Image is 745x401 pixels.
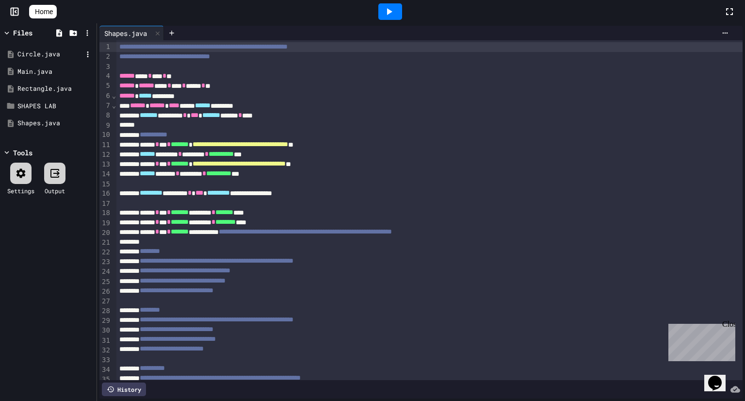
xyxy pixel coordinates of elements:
[99,306,112,316] div: 28
[99,365,112,375] div: 34
[99,101,112,111] div: 7
[99,297,112,306] div: 27
[112,92,116,100] span: Fold line
[13,148,32,158] div: Tools
[45,186,65,195] div: Output
[99,238,112,248] div: 21
[99,199,112,209] div: 17
[99,248,112,257] div: 22
[112,101,116,109] span: Fold line
[99,140,112,150] div: 11
[99,228,112,238] div: 20
[99,169,112,179] div: 14
[7,186,34,195] div: Settings
[99,150,112,160] div: 12
[99,287,112,297] div: 26
[99,336,112,346] div: 31
[99,28,152,38] div: Shapes.java
[99,326,112,335] div: 30
[17,118,93,128] div: Shapes.java
[99,62,112,72] div: 3
[664,320,735,361] iframe: chat widget
[29,5,57,18] a: Home
[99,111,112,120] div: 8
[99,355,112,365] div: 33
[99,218,112,228] div: 19
[99,42,112,52] div: 1
[17,50,82,59] div: Circle.java
[99,71,112,81] div: 4
[17,67,93,77] div: Main.java
[99,346,112,355] div: 32
[17,84,93,94] div: Rectangle.java
[99,316,112,326] div: 29
[13,28,32,38] div: Files
[99,277,112,287] div: 25
[99,267,112,277] div: 24
[99,189,112,199] div: 16
[99,257,112,267] div: 23
[4,4,67,62] div: Chat with us now!Close
[99,52,112,62] div: 2
[99,91,112,101] div: 6
[99,160,112,169] div: 13
[17,101,93,111] div: SHAPES LAB
[704,362,735,391] iframe: chat widget
[99,130,112,140] div: 10
[99,81,112,91] div: 5
[99,180,112,189] div: 15
[99,26,164,40] div: Shapes.java
[35,7,53,17] span: Home
[99,375,112,384] div: 35
[102,383,146,396] div: History
[99,208,112,218] div: 18
[99,121,112,131] div: 9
